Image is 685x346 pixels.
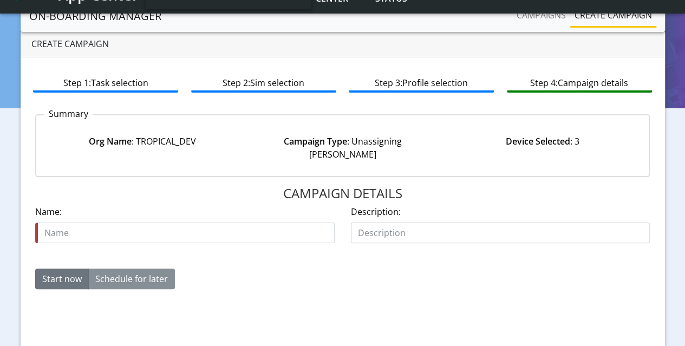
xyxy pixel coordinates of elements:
h1: CAMPAIGN DETAILS [35,186,650,201]
div: : TROPICAL_DEV [43,135,243,161]
p: Summary [44,107,93,120]
label: Name: [35,205,62,218]
label: Description: [351,205,401,218]
div: : Unassigning [PERSON_NAME] [243,135,442,161]
a: On-Boarding Manager [29,5,161,27]
input: Description [351,223,650,243]
a: Campaigns [512,4,570,26]
div: Basic example [35,269,175,289]
btn: Step 4: Campaign details [507,72,652,93]
button: Schedule for later [88,269,175,289]
input: Name [35,223,335,243]
a: Create campaign [570,4,656,26]
btn: Step 3: Profile selection [349,72,494,93]
button: Start now [35,269,89,289]
div: : 3 [442,135,642,161]
strong: Org Name [89,135,132,147]
div: Create campaign [21,31,665,57]
strong: Device Selected [506,135,570,147]
strong: Campaign Type [283,135,347,147]
btn: Step 1: Task selection [33,72,178,93]
btn: Step 2: Sim selection [191,72,336,93]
